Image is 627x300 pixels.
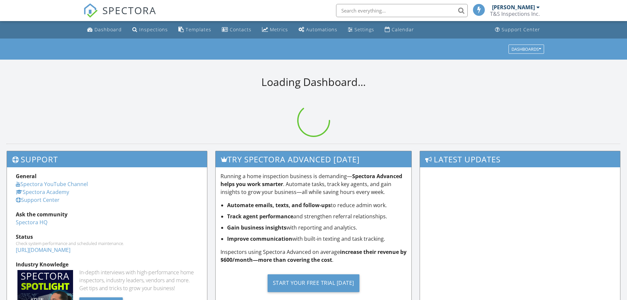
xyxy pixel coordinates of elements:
a: Settings [345,24,377,36]
div: Support Center [502,26,540,33]
strong: Gain business insights [227,224,286,231]
div: Metrics [270,26,288,33]
p: Inspectors using Spectora Advanced on average . [221,248,407,264]
div: Ask the community [16,210,198,218]
a: Spectora Academy [16,188,69,196]
a: Start Your Free Trial [DATE] [221,269,407,297]
span: SPECTORA [102,3,156,17]
a: Support Center [492,24,543,36]
div: Industry Knowledge [16,260,198,268]
div: In-depth interviews with high-performance home inspectors, industry leaders, vendors and more. Ge... [79,268,198,292]
strong: Automate emails, texts, and follow-ups [227,202,331,209]
li: with reporting and analytics. [227,224,407,232]
strong: increase their revenue by $600/month—more than covering the cost [221,248,406,263]
strong: Improve communication [227,235,292,242]
a: SPECTORA [83,9,156,23]
button: Dashboards [509,44,544,54]
strong: General [16,173,37,180]
h3: Try spectora advanced [DATE] [216,151,412,167]
p: Running a home inspection business is demanding— . Automate tasks, track key agents, and gain ins... [221,172,407,196]
div: Templates [186,26,211,33]
div: Contacts [230,26,251,33]
strong: Track agent performance [227,213,293,220]
a: Dashboard [85,24,124,36]
a: Support Center [16,196,60,204]
li: to reduce admin work. [227,201,407,209]
div: Dashboard [94,26,122,33]
div: Status [16,233,198,241]
a: Calendar [382,24,417,36]
div: Settings [354,26,374,33]
a: Spectora YouTube Channel [16,180,88,188]
div: Calendar [392,26,414,33]
h3: Latest Updates [420,151,620,167]
a: Contacts [219,24,254,36]
a: [URL][DOMAIN_NAME] [16,246,70,254]
input: Search everything... [336,4,468,17]
div: T&S Inspections Inc. [490,11,540,17]
div: Automations [306,26,337,33]
strong: Spectora Advanced helps you work smarter [221,173,402,188]
div: Check system performance and scheduled maintenance. [16,241,198,246]
div: [PERSON_NAME] [492,4,535,11]
a: Automations (Basic) [296,24,340,36]
li: and strengthen referral relationships. [227,212,407,220]
a: Inspections [130,24,170,36]
div: Dashboards [511,47,541,51]
div: Start Your Free Trial [DATE] [268,274,359,292]
h3: Support [7,151,207,167]
a: Metrics [259,24,291,36]
a: Templates [176,24,214,36]
img: The Best Home Inspection Software - Spectora [83,3,98,18]
div: Inspections [139,26,168,33]
a: Spectora HQ [16,219,47,226]
li: with built-in texting and task tracking. [227,235,407,243]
